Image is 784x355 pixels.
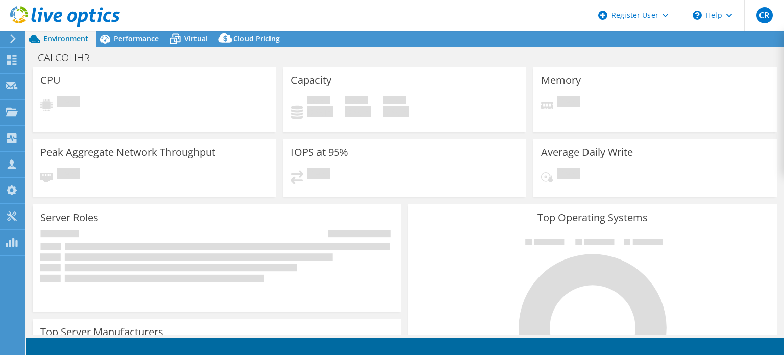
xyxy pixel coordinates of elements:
[40,212,99,223] h3: Server Roles
[33,52,106,63] h1: CALCOLIHR
[291,75,331,86] h3: Capacity
[233,34,280,43] span: Cloud Pricing
[541,75,581,86] h3: Memory
[307,96,330,106] span: Used
[345,106,371,117] h4: 0 GiB
[557,96,580,110] span: Pending
[307,106,333,117] h4: 0 GiB
[114,34,159,43] span: Performance
[557,168,580,182] span: Pending
[184,34,208,43] span: Virtual
[693,11,702,20] svg: \n
[57,168,80,182] span: Pending
[345,96,368,106] span: Free
[43,34,88,43] span: Environment
[383,106,409,117] h4: 0 GiB
[383,96,406,106] span: Total
[541,147,633,158] h3: Average Daily Write
[307,168,330,182] span: Pending
[57,96,80,110] span: Pending
[40,75,61,86] h3: CPU
[291,147,348,158] h3: IOPS at 95%
[416,212,769,223] h3: Top Operating Systems
[756,7,773,23] span: CR
[40,147,215,158] h3: Peak Aggregate Network Throughput
[40,326,163,338] h3: Top Server Manufacturers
